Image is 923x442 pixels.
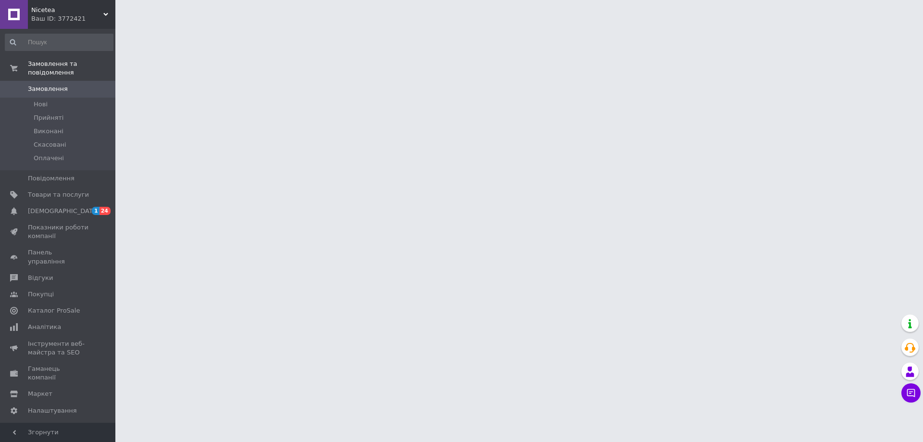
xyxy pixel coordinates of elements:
[28,274,53,282] span: Відгуки
[28,323,61,331] span: Аналітика
[28,85,68,93] span: Замовлення
[28,60,115,77] span: Замовлення та повідомлення
[100,207,111,215] span: 24
[34,100,48,109] span: Нові
[92,207,100,215] span: 1
[28,248,89,265] span: Панель управління
[34,154,64,163] span: Оплачені
[28,340,89,357] span: Інструменти веб-майстра та SEO
[28,390,52,398] span: Маркет
[28,223,89,240] span: Показники роботи компанії
[31,6,103,14] span: Nicetea
[28,306,80,315] span: Каталог ProSale
[28,365,89,382] span: Гаманець компанії
[34,140,66,149] span: Скасовані
[28,290,54,299] span: Покупці
[34,114,63,122] span: Прийняті
[901,383,921,403] button: Чат з покупцем
[31,14,115,23] div: Ваш ID: 3772421
[5,34,113,51] input: Пошук
[34,127,63,136] span: Виконані
[28,174,75,183] span: Повідомлення
[28,406,77,415] span: Налаштування
[28,207,99,215] span: [DEMOGRAPHIC_DATA]
[28,190,89,199] span: Товари та послуги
